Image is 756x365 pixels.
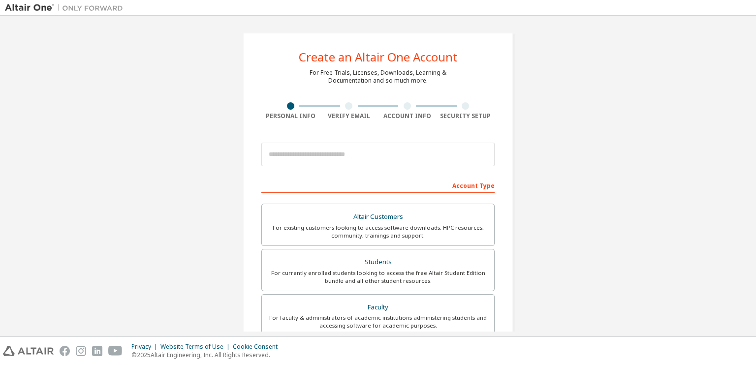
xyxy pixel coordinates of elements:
[3,346,54,356] img: altair_logo.svg
[160,343,233,351] div: Website Terms of Use
[268,314,488,330] div: For faculty & administrators of academic institutions administering students and accessing softwa...
[310,69,446,85] div: For Free Trials, Licenses, Downloads, Learning & Documentation and so much more.
[320,112,378,120] div: Verify Email
[92,346,102,356] img: linkedin.svg
[268,255,488,269] div: Students
[233,343,283,351] div: Cookie Consent
[268,301,488,314] div: Faculty
[299,51,458,63] div: Create an Altair One Account
[268,224,488,240] div: For existing customers looking to access software downloads, HPC resources, community, trainings ...
[261,177,495,193] div: Account Type
[60,346,70,356] img: facebook.svg
[131,351,283,359] p: © 2025 Altair Engineering, Inc. All Rights Reserved.
[5,3,128,13] img: Altair One
[268,269,488,285] div: For currently enrolled students looking to access the free Altair Student Edition bundle and all ...
[437,112,495,120] div: Security Setup
[76,346,86,356] img: instagram.svg
[108,346,123,356] img: youtube.svg
[261,112,320,120] div: Personal Info
[268,210,488,224] div: Altair Customers
[131,343,160,351] div: Privacy
[378,112,437,120] div: Account Info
